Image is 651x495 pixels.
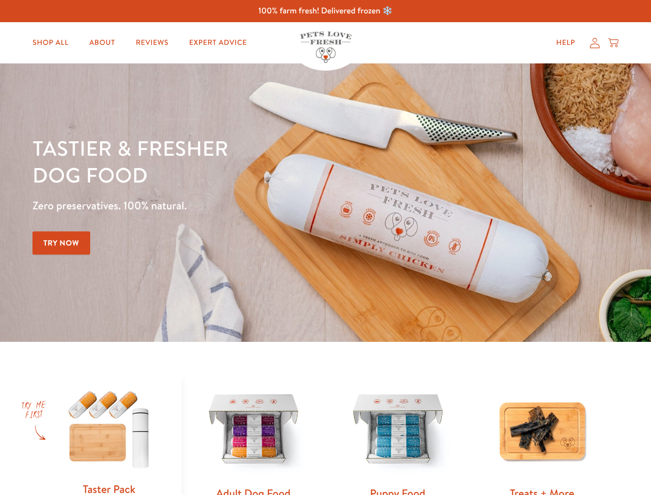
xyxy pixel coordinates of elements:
a: Reviews [127,32,176,53]
a: Help [548,32,583,53]
a: Try Now [32,232,90,255]
a: Shop All [24,32,77,53]
a: About [81,32,123,53]
h1: Tastier & fresher dog food [32,135,423,188]
a: Expert Advice [181,32,255,53]
p: Zero preservatives. 100% natural. [32,196,423,215]
img: Pets Love Fresh [300,31,352,63]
